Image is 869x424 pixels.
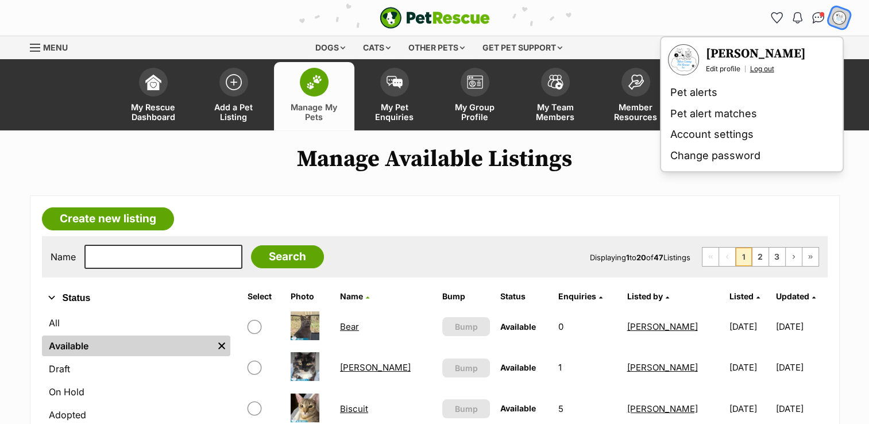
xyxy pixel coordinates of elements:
img: pet-enquiries-icon-7e3ad2cf08bfb03b45e93fb7055b45f3efa6380592205ae92323e6603595dc1f.svg [387,76,403,88]
img: notifications-46538b983faf8c2785f20acdc204bb7945ddae34d4c08c2a6579f10ce5e182be.svg [793,12,802,24]
span: Bump [454,403,477,415]
a: My Rescue Dashboard [113,62,194,130]
a: [PERSON_NAME] [627,362,698,373]
img: dashboard-icon-eb2f2d2d3e046f16d808141f083e7271f6b2e854fb5c12c21221c1fb7104beca.svg [145,74,161,90]
a: Enquiries [558,291,602,301]
a: Your profile [706,46,806,62]
a: All [42,313,230,333]
img: group-profile-icon-3fa3cf56718a62981997c0bc7e787c4b2cf8bcc04b72c1350f741eb67cf2f40e.svg [467,75,483,89]
a: Available [42,336,213,356]
span: Name [340,291,363,301]
th: Status [496,287,553,306]
span: Displaying to of Listings [590,253,690,262]
a: [PERSON_NAME] [340,362,411,373]
a: Your profile [668,44,699,75]
td: [DATE] [725,307,775,346]
a: Bear [340,321,359,332]
a: Log out [750,64,774,74]
a: Conversations [809,9,828,27]
td: [DATE] [776,307,826,346]
img: logo-e224e6f780fb5917bec1dbf3a21bbac754714ae5b6737aabdf751b685950b380.svg [380,7,490,29]
img: Denise Bettany profile pic [832,10,847,25]
a: Updated [776,291,816,301]
span: Available [500,363,536,372]
strong: 47 [654,253,663,262]
button: Bump [442,359,490,377]
h3: [PERSON_NAME] [706,46,806,62]
a: My Team Members [515,62,596,130]
a: Favourites [768,9,786,27]
a: Change password [666,145,838,167]
span: My Group Profile [449,102,501,122]
span: Member Resources [610,102,662,122]
div: Get pet support [474,36,570,59]
a: Edit profile [706,64,740,74]
img: add-pet-listing-icon-0afa8454b4691262ce3f59096e99ab1cd57d4a30225e0717b998d2c9b9846f56.svg [226,74,242,90]
img: chat-41dd97257d64d25036548639549fe6c8038ab92f7586957e7f3b1b290dea8141.svg [812,12,824,24]
button: My account [827,6,851,29]
a: Page 3 [769,248,785,266]
button: Bump [442,399,490,418]
span: Available [500,322,536,332]
span: Add a Pet Listing [208,102,260,122]
a: Manage My Pets [274,62,354,130]
a: Member Resources [596,62,676,130]
span: Page 1 [736,248,752,266]
span: Menu [43,43,68,52]
strong: 1 [626,253,629,262]
a: Listed by [627,291,669,301]
a: Biscuit [340,403,368,414]
span: Bump [454,362,477,374]
span: My Team Members [530,102,581,122]
th: Bump [438,287,495,306]
a: [PERSON_NAME] [627,321,698,332]
strong: 20 [636,253,646,262]
button: Notifications [789,9,807,27]
a: On Hold [42,381,230,402]
div: Dogs [307,36,353,59]
span: Listed [729,291,754,301]
span: Manage My Pets [288,102,340,122]
a: My Group Profile [435,62,515,130]
a: Remove filter [213,336,230,356]
button: Bump [442,317,490,336]
div: Other pets [400,36,473,59]
img: Denise Bettany profile pic [669,45,698,74]
a: Name [340,291,369,301]
ul: Account quick links [768,9,848,27]
span: translation missing: en.admin.listings.index.attributes.enquiries [558,291,596,301]
span: My Pet Enquiries [369,102,420,122]
td: 1 [554,348,621,387]
a: Account settings [666,124,838,145]
a: Listed [729,291,760,301]
label: Name [51,252,76,262]
img: manage-my-pets-icon-02211641906a0b7f246fdf0571729dbe1e7629f14944591b6c1af311fb30b64b.svg [306,75,322,90]
th: Select [243,287,285,306]
span: Bump [454,321,477,333]
a: Page 2 [752,248,768,266]
nav: Pagination [702,247,819,267]
td: 0 [554,307,621,346]
span: Available [500,403,536,413]
div: Cats [355,36,399,59]
span: Previous page [719,248,735,266]
a: Pet alerts [666,82,838,103]
a: Next page [786,248,802,266]
a: Create new listing [42,207,174,230]
a: Add a Pet Listing [194,62,274,130]
a: Draft [42,359,230,379]
img: member-resources-icon-8e73f808a243e03378d46382f2149f9095a855e16c252ad45f914b54edf8863c.svg [628,74,644,90]
a: [PERSON_NAME] [627,403,698,414]
img: team-members-icon-5396bd8760b3fe7c0b43da4ab00e1e3bb1a5d9ba89233759b79545d2d3fc5d0d.svg [547,75,563,90]
span: Listed by [627,291,663,301]
span: My Rescue Dashboard [128,102,179,122]
span: First page [702,248,719,266]
a: Pet alert matches [666,103,838,125]
span: Updated [776,291,809,301]
a: Last page [802,248,818,266]
button: Status [42,291,230,306]
td: [DATE] [776,348,826,387]
a: Menu [30,36,76,57]
a: My Pet Enquiries [354,62,435,130]
td: [DATE] [725,348,775,387]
